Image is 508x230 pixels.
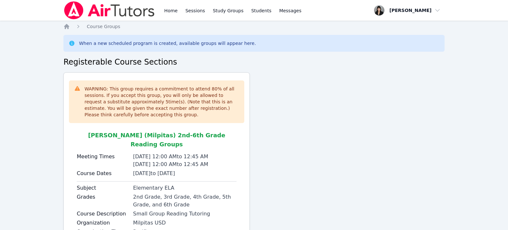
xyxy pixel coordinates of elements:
[63,1,155,19] img: Air Tutors
[133,184,237,192] div: Elementary ELA
[133,210,237,218] div: Small Group Reading Tutoring
[133,193,237,209] div: 2nd Grade, 3rd Grade, 4th Grade, 5th Grade, and 6th Grade
[133,161,237,168] div: [DATE] 12:00 AM to 12:45 AM
[77,170,129,177] label: Course Dates
[133,170,237,177] div: [DATE] to [DATE]
[87,23,120,30] a: Course Groups
[88,132,225,148] span: [PERSON_NAME] (Milpitas) 2nd-6th Grade Reading Groups
[77,153,129,161] label: Meeting Times
[87,24,120,29] span: Course Groups
[77,193,129,201] label: Grades
[84,86,239,118] div: WARNING: This group requires a commitment to attend 80 % of all sessions. If you accept this grou...
[133,153,237,161] div: [DATE] 12:00 AM to 12:45 AM
[63,23,445,30] nav: Breadcrumb
[77,210,129,218] label: Course Description
[279,7,302,14] span: Messages
[77,219,129,227] label: Organization
[63,57,445,67] h2: Registerable Course Sections
[79,40,256,47] div: When a new scheduled program is created, available groups will appear here.
[77,184,129,192] label: Subject
[133,219,237,227] div: Milpitas USD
